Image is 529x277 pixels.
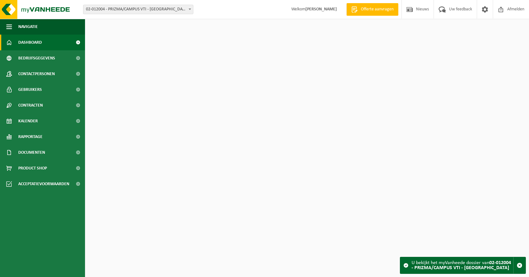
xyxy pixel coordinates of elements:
[18,82,42,97] span: Gebruikers
[18,176,69,192] span: Acceptatievoorwaarden
[18,66,55,82] span: Contactpersonen
[18,129,43,145] span: Rapportage
[18,113,38,129] span: Kalender
[83,5,193,14] span: 02-012004 - PRIZMA/CAMPUS VTI - IZEGEM
[18,97,43,113] span: Contracten
[18,50,55,66] span: Bedrijfsgegevens
[18,19,38,35] span: Navigatie
[305,7,337,12] strong: [PERSON_NAME]
[18,35,42,50] span: Dashboard
[18,160,47,176] span: Product Shop
[412,260,511,270] strong: 02-012004 - PRIZMA/CAMPUS VTI - [GEOGRAPHIC_DATA]
[18,145,45,160] span: Documenten
[346,3,398,16] a: Offerte aanvragen
[412,257,513,274] div: U bekijkt het myVanheede dossier van
[359,6,395,13] span: Offerte aanvragen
